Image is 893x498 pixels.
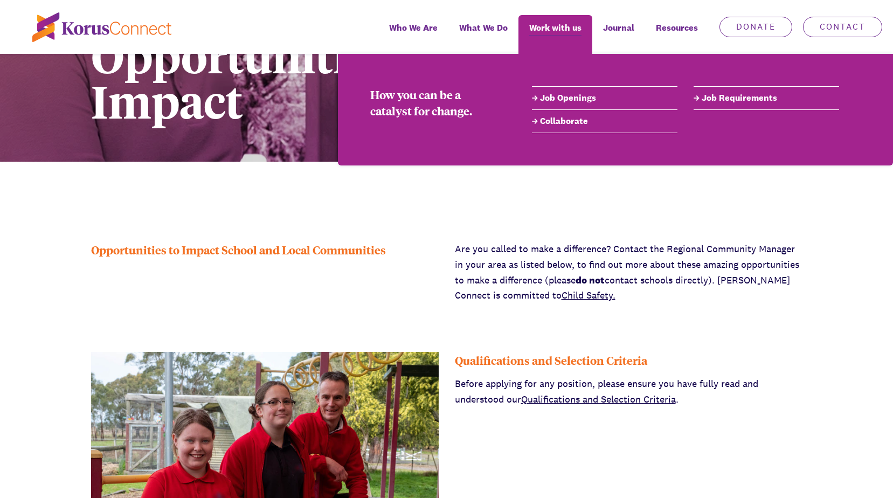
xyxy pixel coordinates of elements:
[378,15,448,54] a: Who We Are
[529,20,582,36] span: Work with us
[562,289,615,301] a: Child Safety.
[389,20,438,36] span: Who We Are
[592,15,645,54] a: Journal
[719,17,792,37] a: Donate
[576,274,605,286] strong: do not
[459,20,508,36] span: What We Do
[32,12,171,42] img: korus-connect%2Fc5177985-88d5-491d-9cd7-4a1febad1357_logo.svg
[370,86,500,119] div: How you can be a catalyst for change.
[448,15,518,54] a: What We Do
[521,393,676,405] a: Qualifications and Selection Criteria
[455,376,802,407] p: Before applying for any position, please ensure you have fully read and understood our .
[455,241,802,303] p: Are you called to make a difference? Contact the Regional Community Manager in your area as liste...
[91,241,439,303] div: Opportunities to Impact School and Local Communities
[803,17,882,37] a: Contact
[532,92,677,105] a: Job Openings
[91,32,621,123] h1: Opportunities for Impact
[603,20,634,36] span: Journal
[532,115,677,128] a: Collaborate
[518,15,592,54] a: Work with us
[645,15,709,54] div: Resources
[455,352,802,368] div: Qualifications and Selection Criteria
[694,92,839,105] a: Job Requirements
